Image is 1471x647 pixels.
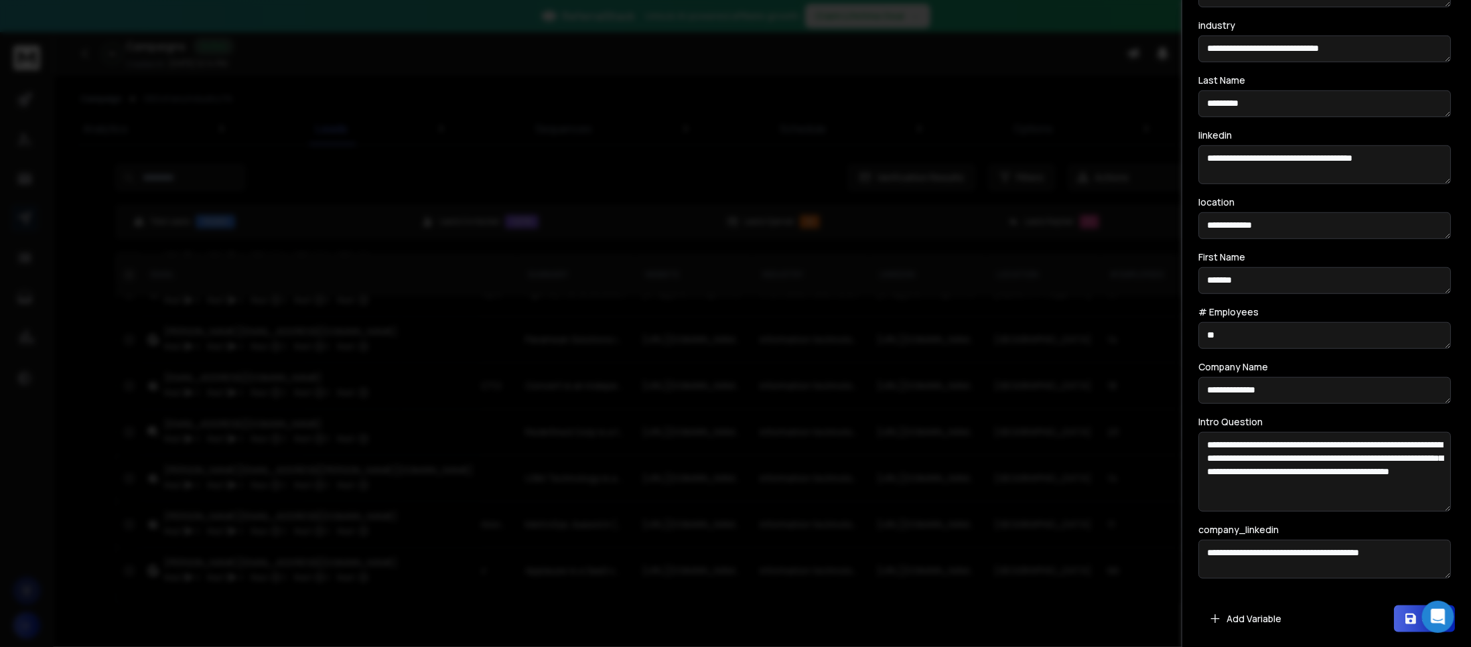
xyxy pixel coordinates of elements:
[1198,605,1292,632] button: Add Variable
[1198,253,1245,262] label: First Name
[1422,601,1454,633] div: Open Intercom Messenger
[1198,525,1279,534] label: company_linkedin
[1198,21,1235,30] label: industry
[1198,307,1259,317] label: # Employees
[1198,198,1235,207] label: location
[1198,417,1263,427] label: Intro Question
[1198,362,1268,372] label: Company Name
[1198,76,1245,85] label: Last Name
[1394,605,1455,632] button: Save
[1198,131,1232,140] label: linkedin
